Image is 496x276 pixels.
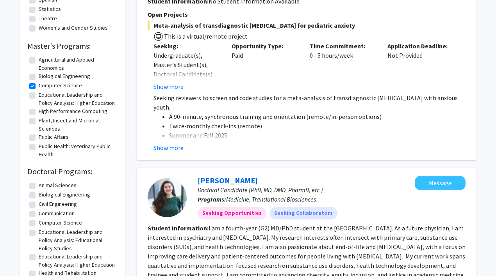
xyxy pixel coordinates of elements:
label: Animal Sciences [39,181,77,189]
label: Civil Engineering [39,200,77,208]
button: Show more [153,82,184,91]
b: Student Information: [148,224,209,232]
label: Theatre [39,14,57,23]
button: Message Taylor Bosworth [415,176,466,190]
span: Doctoral Candidate (PhD, MD, DMD, PharmD, etc.) [198,186,323,194]
div: Paid [226,41,304,91]
span: Medicine, Translational Biosciences [226,195,316,203]
li: Summer and Fall 2025 [169,131,466,140]
h2: Doctoral Programs: [27,167,117,176]
p: Seeking reviewers to screen and code studies for a meta-analysis of transdiagnostic [MEDICAL_DATA... [153,93,466,112]
label: Computer Science [39,81,82,90]
label: Public Health: Veterinary Public Health [39,142,115,159]
iframe: Chat [6,241,33,270]
li: Twice-monthly check-ins (remote) [169,121,466,131]
p: Time Commitment: [310,41,376,51]
span: Open Projects [148,11,188,18]
p: Seeking: [153,41,220,51]
div: Not Provided [382,41,460,91]
a: [PERSON_NAME] [198,175,258,185]
button: Show more [153,143,184,152]
p: Application Deadline: [387,41,454,51]
b: Programs: [198,195,226,203]
mat-chip: Seeking Collaborators [269,207,337,219]
label: Educational Leadership and Policy Analysis: Educational Policy Studies [39,228,115,253]
label: Computer Science [39,219,82,227]
span: Meta-analysis of transdiagnostic [MEDICAL_DATA] for pediatric anxiety [148,21,466,30]
div: Undergraduate(s), Master's Student(s), Doctoral Candidate(s) (PhD, MD, DMD, PharmD, etc.) [153,51,220,97]
label: Plant, Insect and Microbial Sciences [39,117,115,133]
label: Communication [39,209,75,218]
h2: Master's Programs: [27,41,117,51]
label: Statistics [39,5,61,13]
label: Educational Leadership and Policy Analysis: Higher Education [39,253,115,269]
p: Opportunity Type: [232,41,298,51]
label: High Performance Computing [39,107,107,115]
li: A 90-minute, synchronous training and orientation (remote/in-person options) [169,112,466,121]
label: Educational Leadership and Policy Analysis: Higher Education [39,91,115,107]
label: Agricultural and Applied Economics [39,56,115,72]
mat-chip: Seeking Opportunities [198,207,266,219]
label: Biological Engineering [39,72,90,80]
label: Biological Engineering [39,191,90,199]
label: Public Affairs [39,133,69,141]
div: 0 - 5 hours/week [304,41,382,91]
label: Women's and Gender Studies [39,24,108,32]
span: This is a virtual/remote project [163,32,248,40]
